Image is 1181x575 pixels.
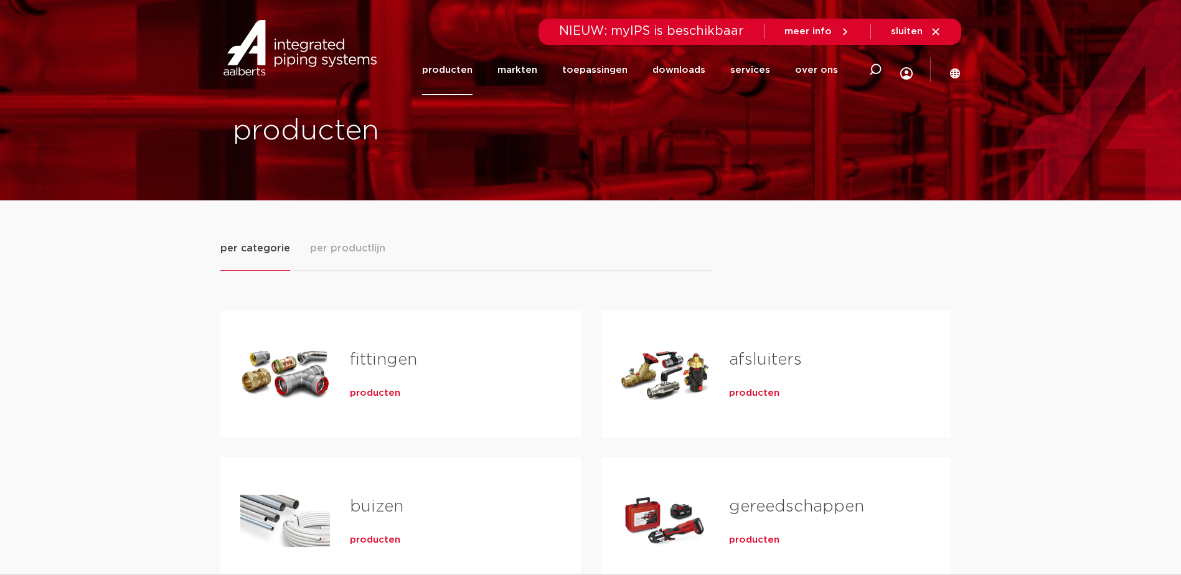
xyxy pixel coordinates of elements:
a: afsluiters [729,352,802,368]
a: producten [350,534,400,546]
a: buizen [350,498,403,515]
span: NIEUW: myIPS is beschikbaar [559,25,744,37]
a: producten [422,45,473,95]
a: producten [350,387,400,400]
a: toepassingen [562,45,628,95]
a: over ons [795,45,838,95]
a: downloads [652,45,705,95]
span: sluiten [891,27,923,36]
a: gereedschappen [729,498,864,515]
span: meer info [784,27,832,36]
a: producten [729,534,779,546]
h1: producten [233,111,585,151]
a: sluiten [891,26,941,37]
nav: Menu [422,45,838,95]
a: producten [729,387,779,400]
a: fittingen [350,352,417,368]
a: services [730,45,770,95]
a: markten [497,45,537,95]
div: my IPS [900,41,913,99]
span: per categorie [220,241,290,256]
span: per productlijn [310,241,385,256]
a: meer info [784,26,850,37]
